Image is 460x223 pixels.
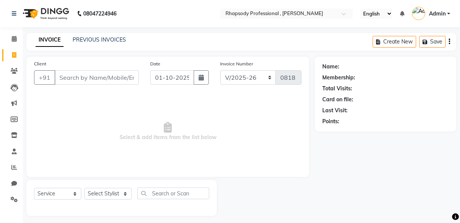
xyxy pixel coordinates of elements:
[322,63,339,71] div: Name:
[36,33,64,47] a: INVOICE
[429,10,446,18] span: Admin
[137,187,209,199] input: Search or Scan
[322,85,352,93] div: Total Visits:
[220,60,253,67] label: Invoice Number
[322,96,353,104] div: Card on file:
[419,36,446,48] button: Save
[73,36,126,43] a: PREVIOUS INVOICES
[34,70,55,85] button: +91
[322,107,348,115] div: Last Visit:
[373,36,416,48] button: Create New
[19,3,71,24] img: logo
[34,94,301,169] span: Select & add items from the list below
[150,60,160,67] label: Date
[34,60,46,67] label: Client
[412,7,425,20] img: Admin
[322,74,355,82] div: Membership:
[54,70,139,85] input: Search by Name/Mobile/Email/Code
[83,3,117,24] b: 08047224946
[322,118,339,125] div: Points:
